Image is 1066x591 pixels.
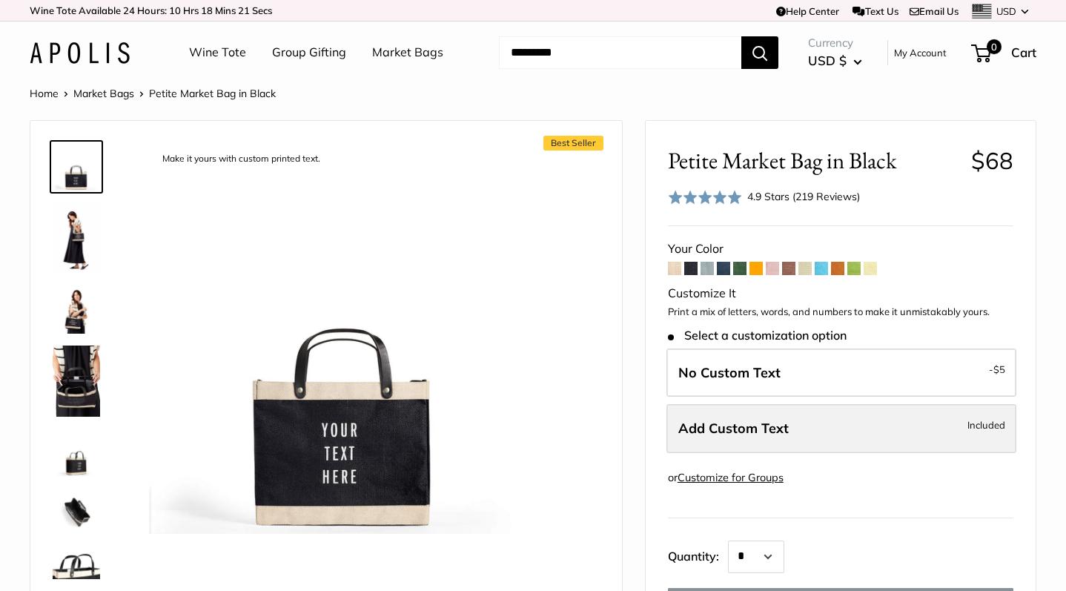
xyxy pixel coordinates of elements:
[678,364,781,381] span: No Custom Text
[183,4,199,16] span: Hrs
[747,188,860,205] div: 4.9 Stars (219 Reviews)
[996,5,1016,17] span: USD
[1011,44,1036,60] span: Cart
[668,147,960,174] span: Petite Market Bag in Black
[678,471,784,484] a: Customize for Groups
[252,4,272,16] span: Secs
[853,5,898,17] a: Text Us
[30,87,59,100] a: Home
[987,39,1002,54] span: 0
[50,140,103,194] a: description_Make it yours with custom printed text.
[989,360,1005,378] span: -
[678,420,789,437] span: Add Custom Text
[53,488,100,535] img: description_Spacious inner area with room for everything.
[149,143,540,534] img: description_Make it yours with custom printed text.
[668,305,1013,320] p: Print a mix of letters, words, and numbers to make it unmistakably yours.
[238,4,250,16] span: 21
[53,286,100,334] img: Petite Market Bag in Black
[499,36,741,69] input: Search...
[372,42,443,64] a: Market Bags
[50,343,103,420] a: Petite Market Bag in Black
[808,53,847,68] span: USD $
[73,87,134,100] a: Market Bags
[50,426,103,479] a: Petite Market Bag in Black
[668,536,728,573] label: Quantity:
[973,41,1036,65] a: 0 Cart
[668,468,784,488] div: or
[215,4,236,16] span: Mins
[668,238,1013,260] div: Your Color
[668,283,1013,305] div: Customize It
[50,199,103,277] a: Petite Market Bag in Black
[894,44,947,62] a: My Account
[201,4,213,16] span: 18
[53,143,100,191] img: description_Make it yours with custom printed text.
[53,346,100,417] img: Petite Market Bag in Black
[189,42,246,64] a: Wine Tote
[666,349,1016,397] label: Leave Blank
[967,416,1005,434] span: Included
[272,42,346,64] a: Group Gifting
[741,36,778,69] button: Search
[971,146,1013,175] span: $68
[53,202,100,274] img: Petite Market Bag in Black
[155,149,328,169] div: Make it yours with custom printed text.
[910,5,959,17] a: Email Us
[668,186,861,208] div: 4.9 Stars (219 Reviews)
[30,84,276,103] nav: Breadcrumb
[808,49,862,73] button: USD $
[30,42,130,64] img: Apolis
[149,87,276,100] span: Petite Market Bag in Black
[53,429,100,476] img: Petite Market Bag in Black
[666,404,1016,453] label: Add Custom Text
[808,33,862,53] span: Currency
[169,4,181,16] span: 10
[668,328,847,343] span: Select a customization option
[50,283,103,337] a: Petite Market Bag in Black
[543,136,603,151] span: Best Seller
[776,5,839,17] a: Help Center
[50,485,103,538] a: description_Spacious inner area with room for everything.
[993,363,1005,375] span: $5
